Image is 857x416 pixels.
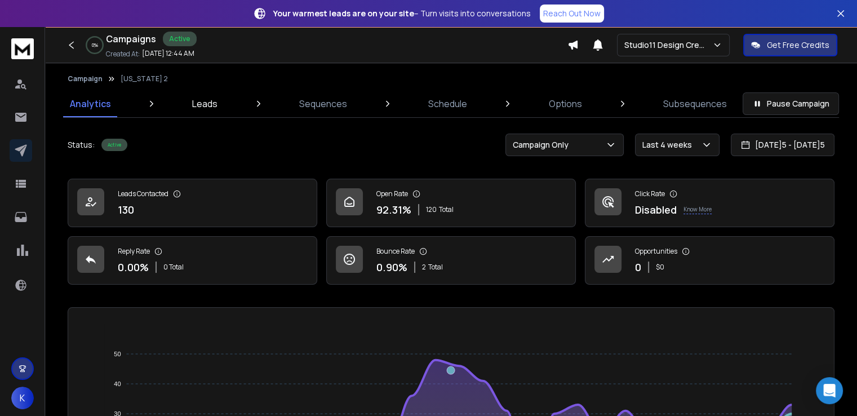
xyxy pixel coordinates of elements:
[11,387,34,409] button: K
[70,97,111,110] p: Analytics
[299,97,347,110] p: Sequences
[114,351,121,357] tspan: 50
[118,259,149,275] p: 0.00 %
[426,205,437,214] span: 120
[635,259,641,275] p: 0
[635,247,677,256] p: Opportunities
[656,263,664,272] p: $ 0
[68,236,317,285] a: Reply Rate0.00%0 Total
[656,90,734,117] a: Subsequences
[743,34,837,56] button: Get Free Credits
[376,259,407,275] p: 0.90 %
[767,39,829,51] p: Get Free Credits
[92,42,98,48] p: 0 %
[118,189,168,198] p: Leads Contacted
[292,90,354,117] a: Sequences
[142,49,194,58] p: [DATE] 12:44 AM
[421,90,474,117] a: Schedule
[635,202,677,218] p: Disabled
[326,179,576,227] a: Open Rate92.31%120Total
[326,236,576,285] a: Bounce Rate0.90%2Total
[114,380,121,387] tspan: 40
[585,179,834,227] a: Click RateDisabledKnow More
[663,97,727,110] p: Subsequences
[101,139,127,151] div: Active
[106,50,140,59] p: Created At:
[743,92,839,115] button: Pause Campaign
[163,263,184,272] p: 0 Total
[422,263,426,272] span: 2
[439,205,454,214] span: Total
[624,39,712,51] p: Studio11 Design Creative
[273,8,414,19] strong: Your warmest leads are on your site
[68,139,95,151] p: Status:
[635,189,665,198] p: Click Rate
[376,202,411,218] p: 92.31 %
[163,32,197,46] div: Active
[185,90,224,117] a: Leads
[376,247,415,256] p: Bounce Rate
[428,263,443,272] span: Total
[106,32,156,46] h1: Campaigns
[542,90,589,117] a: Options
[549,97,582,110] p: Options
[118,202,134,218] p: 130
[683,205,712,214] p: Know More
[540,5,604,23] a: Reach Out Now
[68,74,103,83] button: Campaign
[816,377,843,404] div: Open Intercom Messenger
[11,38,34,59] img: logo
[543,8,601,19] p: Reach Out Now
[428,97,467,110] p: Schedule
[731,134,834,156] button: [DATE]5 - [DATE]5
[376,189,408,198] p: Open Rate
[63,90,118,117] a: Analytics
[585,236,834,285] a: Opportunities0$0
[192,97,217,110] p: Leads
[513,139,573,151] p: Campaign Only
[121,74,168,83] p: [US_STATE] 2
[68,179,317,227] a: Leads Contacted130
[118,247,150,256] p: Reply Rate
[273,8,531,19] p: – Turn visits into conversations
[642,139,696,151] p: Last 4 weeks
